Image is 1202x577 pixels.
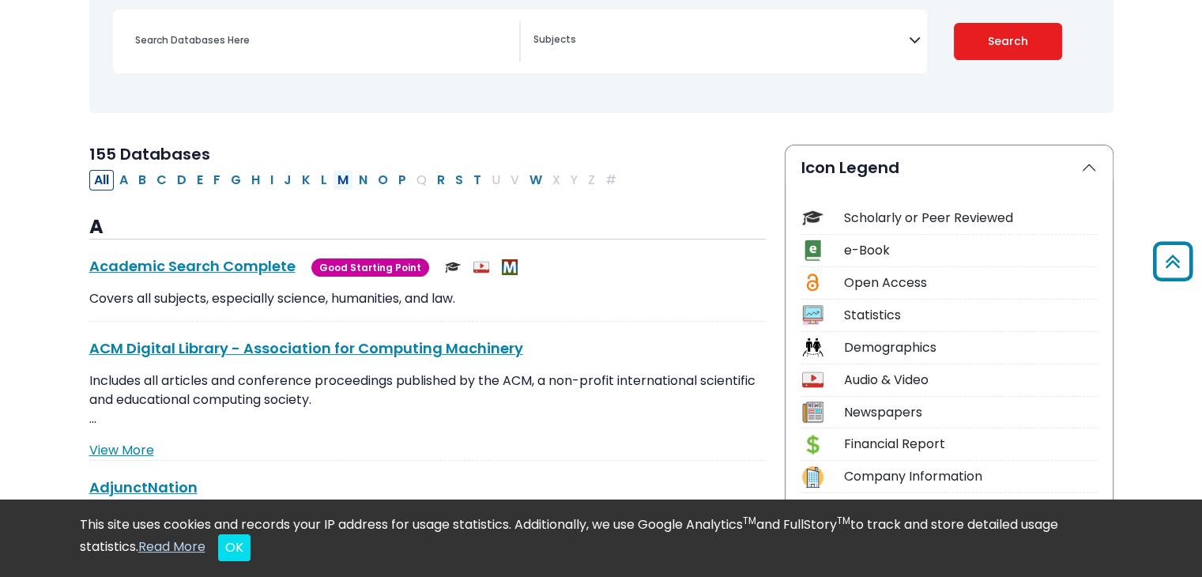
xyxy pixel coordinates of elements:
[802,466,823,488] img: Icon Company Information
[844,241,1097,260] div: e-Book
[134,170,151,190] button: Filter Results B
[218,534,251,561] button: Close
[844,306,1097,325] div: Statistics
[844,371,1097,390] div: Audio & Video
[89,371,766,428] p: Includes all articles and conference proceedings published by the ACM, a non-profit international...
[373,170,393,190] button: Filter Results O
[450,170,468,190] button: Filter Results S
[192,170,208,190] button: Filter Results E
[445,259,461,275] img: Scholarly or Peer Reviewed
[502,259,518,275] img: MeL (Michigan electronic Library)
[469,170,486,190] button: Filter Results T
[152,170,171,190] button: Filter Results C
[316,170,332,190] button: Filter Results L
[432,170,450,190] button: Filter Results R
[172,170,191,190] button: Filter Results D
[297,170,315,190] button: Filter Results K
[844,338,1097,357] div: Demographics
[115,170,133,190] button: Filter Results A
[333,170,353,190] button: Filter Results M
[844,435,1097,454] div: Financial Report
[89,170,623,188] div: Alpha-list to filter by first letter of database name
[89,289,766,308] p: Covers all subjects, especially science, humanities, and law.
[89,143,210,165] span: 155 Databases
[802,304,823,326] img: Icon Statistics
[89,256,296,276] a: Academic Search Complete
[802,434,823,455] img: Icon Financial Report
[533,35,909,47] textarea: Search
[844,467,1097,486] div: Company Information
[226,170,246,190] button: Filter Results G
[802,402,823,423] img: Icon Newspapers
[126,28,519,51] input: Search database by title or keyword
[266,170,278,190] button: Filter Results I
[80,515,1123,561] div: This site uses cookies and records your IP address for usage statistics. Additionally, we use Goo...
[844,273,1097,292] div: Open Access
[803,272,823,293] img: Icon Open Access
[525,170,547,190] button: Filter Results W
[802,239,823,261] img: Icon e-Book
[473,259,489,275] img: Audio & Video
[802,337,823,358] img: Icon Demographics
[279,170,296,190] button: Filter Results J
[802,499,823,520] img: Icon Industry Report
[954,23,1062,60] button: Submit for Search Results
[89,170,114,190] button: All
[1147,249,1198,275] a: Back to Top
[844,209,1097,228] div: Scholarly or Peer Reviewed
[844,403,1097,422] div: Newspapers
[311,258,429,277] span: Good Starting Point
[802,369,823,390] img: Icon Audio & Video
[89,216,766,239] h3: A
[354,170,372,190] button: Filter Results N
[89,441,154,459] a: View More
[247,170,265,190] button: Filter Results H
[394,170,411,190] button: Filter Results P
[89,338,523,358] a: ACM Digital Library - Association for Computing Machinery
[802,207,823,228] img: Icon Scholarly or Peer Reviewed
[138,537,205,556] a: Read More
[209,170,225,190] button: Filter Results F
[743,514,756,527] sup: TM
[837,514,850,527] sup: TM
[786,145,1113,190] button: Icon Legend
[89,477,198,497] a: AdjunctNation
